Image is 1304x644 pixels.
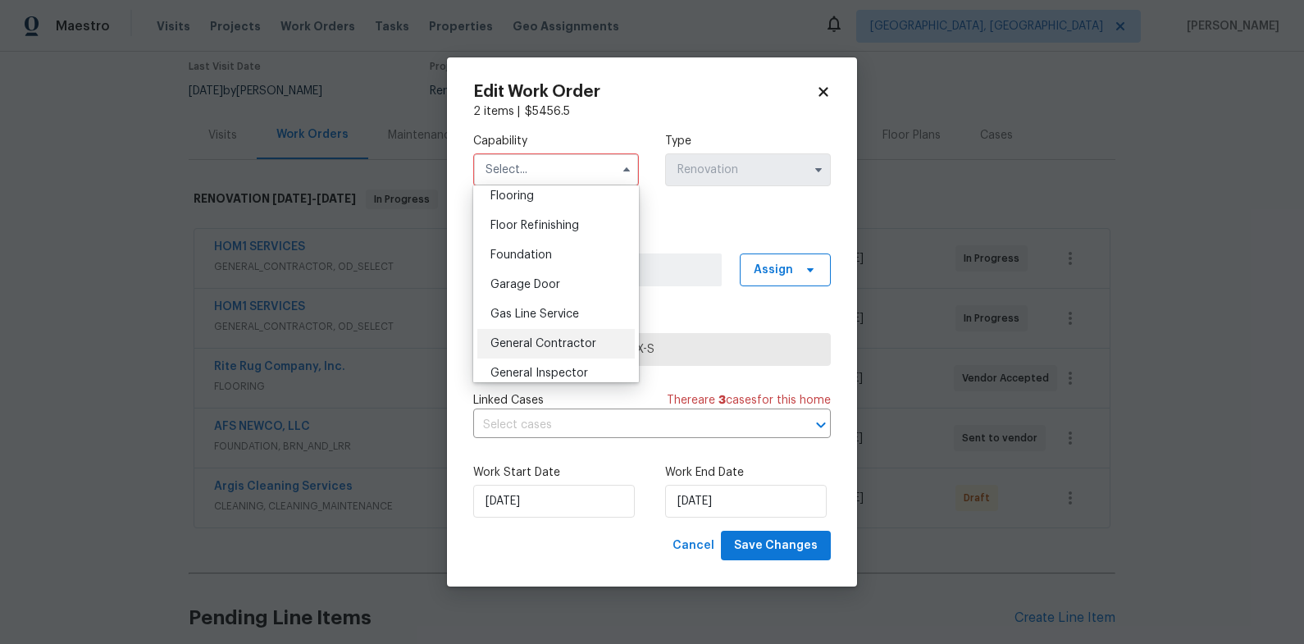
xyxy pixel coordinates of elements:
label: Capability [473,133,639,149]
h2: Edit Work Order [473,84,816,100]
span: There are case s for this home [667,392,831,409]
span: Assign [754,262,793,278]
span: Foundation [490,249,552,261]
span: Floor Refinishing [490,220,579,231]
label: Work Order Manager [473,233,831,249]
button: Save Changes [721,531,831,561]
span: Rite Rug Company, Inc. - KNX-S [487,341,817,358]
label: Work End Date [665,464,831,481]
button: Open [809,413,832,436]
span: Flooring [490,190,534,202]
span: $ 5456.5 [525,106,570,117]
span: Save Changes [734,536,818,556]
input: M/D/YYYY [665,485,827,518]
div: 2 items | [473,103,831,120]
span: 3 [718,395,726,406]
span: Cancel [673,536,714,556]
span: General Contractor [490,338,596,349]
button: Hide options [617,160,636,180]
label: Work Start Date [473,464,639,481]
input: Select... [665,153,831,186]
input: Select cases [473,413,785,438]
input: Select... [473,153,639,186]
button: Show options [809,160,828,180]
span: General Inspector [490,368,588,379]
button: Cancel [666,531,721,561]
input: M/D/YYYY [473,485,635,518]
span: Linked Cases [473,392,544,409]
span: Garage Door [490,279,560,290]
label: Type [665,133,831,149]
span: Gas Line Service [490,308,579,320]
label: Trade Partner [473,313,831,329]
